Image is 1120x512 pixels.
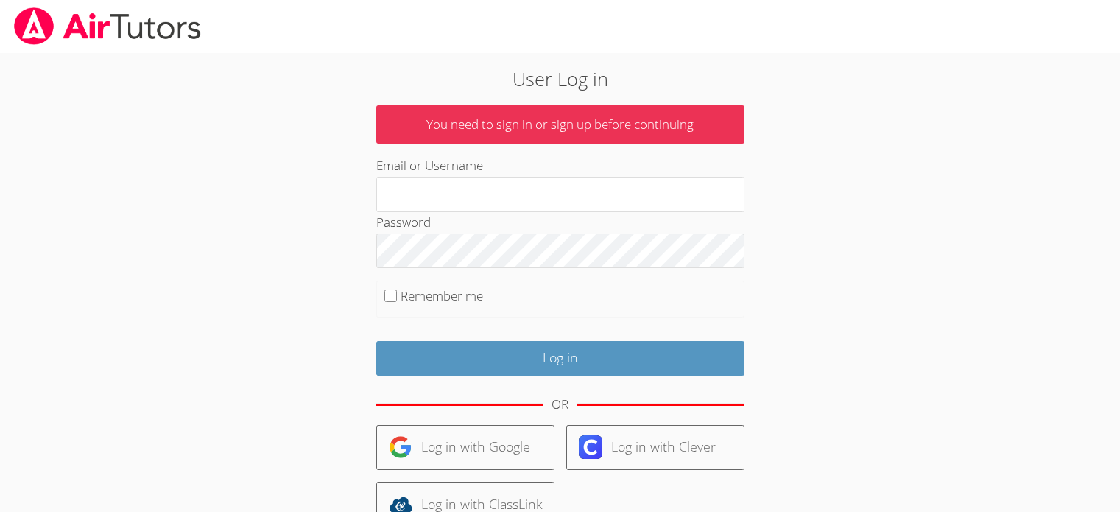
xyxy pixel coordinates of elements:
[579,435,602,459] img: clever-logo-6eab21bc6e7a338710f1a6ff85c0baf02591cd810cc4098c63d3a4b26e2feb20.svg
[376,425,554,470] a: Log in with Google
[376,105,744,144] p: You need to sign in or sign up before continuing
[552,394,568,415] div: OR
[376,157,483,174] label: Email or Username
[258,65,862,93] h2: User Log in
[376,214,431,231] label: Password
[376,341,744,376] input: Log in
[389,435,412,459] img: google-logo-50288ca7cdecda66e5e0955fdab243c47b7ad437acaf1139b6f446037453330a.svg
[13,7,202,45] img: airtutors_banner-c4298cdbf04f3fff15de1276eac7730deb9818008684d7c2e4769d2f7ddbe033.png
[566,425,744,470] a: Log in with Clever
[401,287,483,304] label: Remember me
